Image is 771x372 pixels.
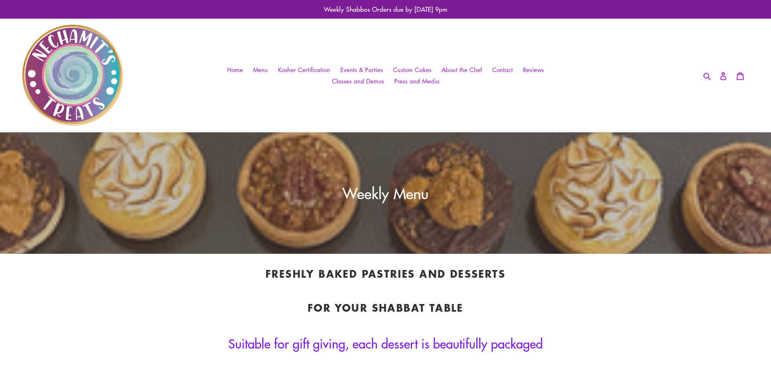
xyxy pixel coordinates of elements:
[519,64,548,76] a: Reviews
[274,64,334,76] a: Kosher Certification
[389,64,435,76] a: Custom Cakes
[393,66,431,74] span: Custom Cakes
[394,77,440,85] span: Press and Media
[249,64,272,76] a: Menu
[336,64,387,76] a: Events & Parties
[342,183,429,203] span: Weekly Menu
[442,66,482,74] span: About the Chef
[390,75,444,87] a: Press and Media
[253,66,268,74] span: Menu
[492,66,513,74] span: Contact
[227,66,243,74] span: Home
[340,66,383,74] span: Events & Parties
[308,300,463,315] strong: for your Shabbat table
[488,64,517,76] a: Contact
[265,266,506,281] strong: Freshly baked pastries and desserts
[438,64,486,76] a: About the Chef
[332,77,384,85] span: Classes and Demos
[223,64,247,76] a: Home
[523,66,544,74] span: Reviews
[328,75,388,87] a: Classes and Demos
[228,334,543,352] span: Suitable for gift giving, each dessert is beautifully packaged
[22,25,123,126] img: Nechamit&#39;s Treats
[278,66,330,74] span: Kosher Certification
